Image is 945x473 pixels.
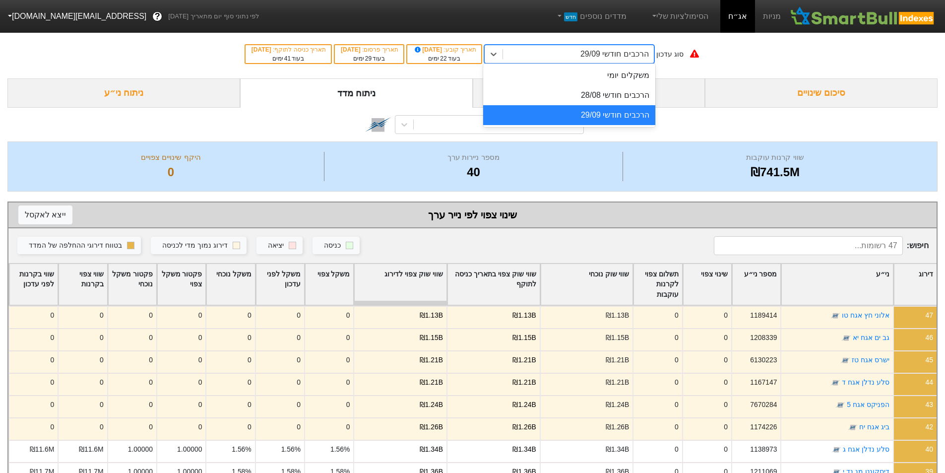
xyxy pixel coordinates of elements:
div: 0 [346,355,350,365]
div: 0 [149,333,153,343]
div: 0 [675,444,679,455]
div: 0 [297,400,301,410]
div: ₪1.21B [512,377,536,388]
div: 0 [248,333,252,343]
div: 0 [100,377,104,388]
div: 1.56% [330,444,350,455]
div: 0 [724,377,728,388]
div: ₪1.34B [606,444,629,455]
div: 0 [675,310,679,321]
div: 0 [675,400,679,410]
div: 1208339 [750,333,777,343]
div: 44 [926,377,933,388]
div: 0 [100,310,104,321]
div: 0 [297,355,301,365]
div: Toggle SortBy [108,264,156,305]
div: Toggle SortBy [305,264,353,305]
div: ₪1.15B [512,333,536,343]
div: ניתוח ני״ע [7,78,240,108]
button: כניסה [313,237,360,255]
div: 0 [198,400,202,410]
div: 0 [198,310,202,321]
div: ₪1.24B [420,400,443,410]
div: 1.00000 [128,444,153,455]
div: 0 [346,310,350,321]
img: tase link [848,423,858,433]
div: משקלים יומי [483,66,655,85]
div: Toggle SortBy [633,264,682,305]
img: tase link [365,112,391,137]
div: ₪1.21B [606,377,629,388]
div: 0 [100,422,104,432]
div: 0 [248,310,252,321]
div: 45 [926,355,933,365]
div: ₪11.6M [30,444,55,455]
div: Toggle SortBy [781,264,892,305]
span: לפי נתוני סוף יום מתאריך [DATE] [168,11,259,21]
div: ₪741.5M [626,163,925,181]
div: 0 [297,310,301,321]
div: 0 [675,422,679,432]
a: אלוני חץ אגח טו [842,311,889,319]
div: 0 [51,333,55,343]
div: ₪1.21B [420,377,443,388]
div: 0 [100,333,104,343]
div: 1.56% [232,444,251,455]
div: כניסה [324,240,341,251]
span: חדש [564,12,577,21]
div: 0 [198,355,202,365]
div: 0 [248,355,252,365]
div: ₪1.26B [606,422,629,432]
div: ₪1.26B [420,422,443,432]
span: 29 [365,55,372,62]
span: ? [155,10,160,23]
div: 6130223 [750,355,777,365]
div: 0 [724,400,728,410]
a: סלע נדלן אגח ג [843,445,889,453]
span: חיפוש : [714,236,929,255]
div: 0 [51,310,55,321]
div: סוג עדכון [656,49,684,60]
button: יציאה [256,237,303,255]
a: הפניקס אגח 5 [847,401,889,408]
div: ₪1.21B [512,355,536,365]
div: ניתוח מדד [240,78,473,108]
div: 0 [297,333,301,343]
img: tase link [830,378,840,388]
div: 1189414 [750,310,777,321]
span: [DATE] [341,46,362,53]
a: גב ים אגח יא [853,334,889,341]
div: 0 [346,400,350,410]
div: ₪11.6M [79,444,104,455]
div: 0 [346,333,350,343]
div: 0 [724,444,728,455]
div: 0 [346,377,350,388]
div: 46 [926,333,933,343]
span: [DATE] [413,46,444,53]
div: 0 [724,422,728,432]
a: סלע נדלן אגח ד [842,378,889,386]
div: יציאה [268,240,284,251]
div: 0 [149,400,153,410]
div: Toggle SortBy [683,264,731,305]
div: ₪1.13B [420,310,443,321]
a: ביג אגח יח [859,423,889,431]
div: 1.00000 [177,444,202,455]
span: 22 [440,55,446,62]
div: תאריך כניסה לתוקף : [251,45,326,54]
div: 0 [248,400,252,410]
div: בעוד ימים [412,54,476,63]
div: הרכבים חודשי 28/08 [483,85,655,105]
button: בטווח דירוגי ההחלפה של המדד [17,237,141,255]
div: 0 [100,355,104,365]
img: tase link [841,334,851,343]
img: tase link [831,445,841,455]
div: ₪1.34B [420,444,443,455]
div: 0 [198,422,202,432]
div: 40 [926,444,933,455]
div: 0 [51,355,55,365]
button: דירוג נמוך מדי לכניסה [151,237,247,255]
div: Toggle SortBy [206,264,254,305]
img: tase link [840,356,850,366]
span: 41 [284,55,291,62]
